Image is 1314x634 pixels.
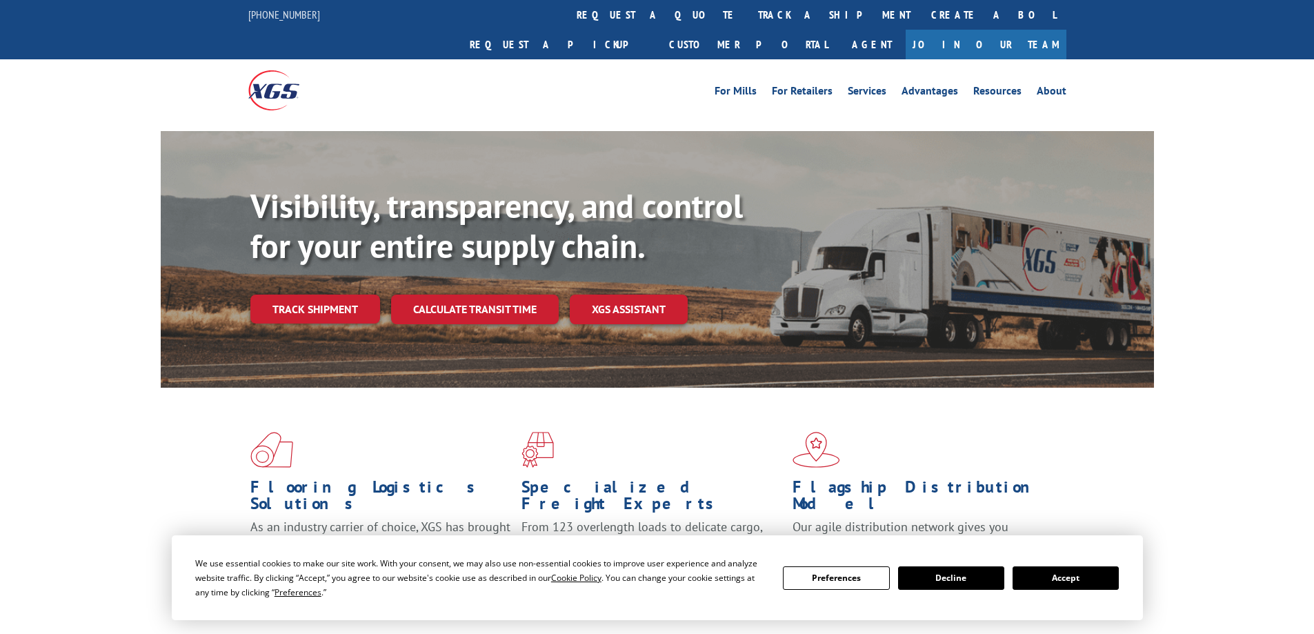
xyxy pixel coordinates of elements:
[838,30,906,59] a: Agent
[195,556,766,600] div: We use essential cookies to make our site work. With your consent, we may also use non-essential ...
[391,295,559,324] a: Calculate transit time
[973,86,1022,101] a: Resources
[902,86,958,101] a: Advantages
[898,566,1004,590] button: Decline
[521,479,782,519] h1: Specialized Freight Experts
[793,479,1053,519] h1: Flagship Distribution Model
[250,295,380,324] a: Track shipment
[250,479,511,519] h1: Flooring Logistics Solutions
[659,30,838,59] a: Customer Portal
[848,86,886,101] a: Services
[783,566,889,590] button: Preferences
[250,432,293,468] img: xgs-icon-total-supply-chain-intelligence-red
[906,30,1066,59] a: Join Our Team
[551,572,601,584] span: Cookie Policy
[521,432,554,468] img: xgs-icon-focused-on-flooring-red
[250,184,743,267] b: Visibility, transparency, and control for your entire supply chain.
[715,86,757,101] a: For Mills
[1013,566,1119,590] button: Accept
[772,86,833,101] a: For Retailers
[570,295,688,324] a: XGS ASSISTANT
[250,519,510,568] span: As an industry carrier of choice, XGS has brought innovation and dedication to flooring logistics...
[1037,86,1066,101] a: About
[793,432,840,468] img: xgs-icon-flagship-distribution-model-red
[248,8,320,21] a: [PHONE_NUMBER]
[172,535,1143,620] div: Cookie Consent Prompt
[459,30,659,59] a: Request a pickup
[793,519,1046,551] span: Our agile distribution network gives you nationwide inventory management on demand.
[521,519,782,580] p: From 123 overlength loads to delicate cargo, our experienced staff knows the best way to move you...
[275,586,321,598] span: Preferences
